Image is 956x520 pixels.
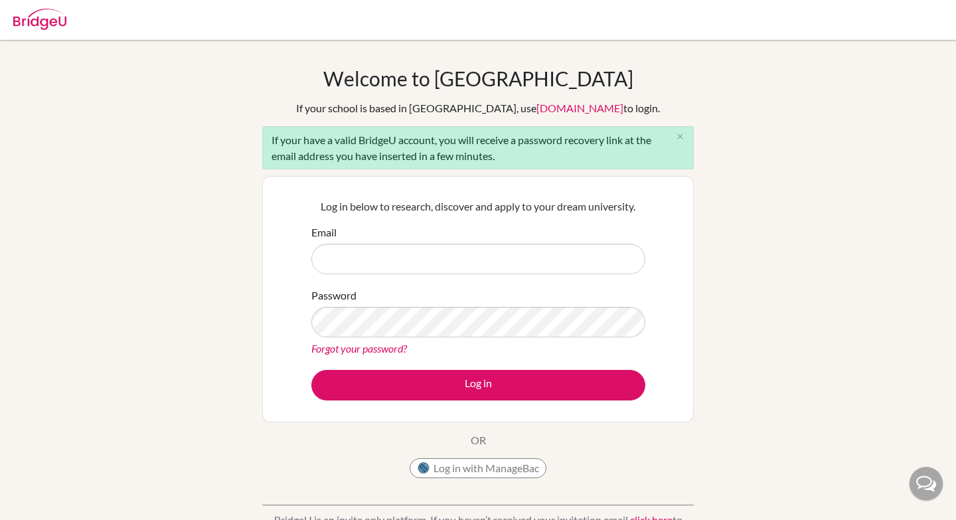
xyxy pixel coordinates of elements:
i: close [675,131,685,141]
button: Close [667,127,693,147]
button: Log in with ManageBac [410,458,546,478]
a: [DOMAIN_NAME] [536,102,623,114]
div: If your school is based in [GEOGRAPHIC_DATA], use to login. [296,100,660,116]
h1: Welcome to [GEOGRAPHIC_DATA] [323,66,633,90]
p: Log in below to research, discover and apply to your dream university. [311,199,645,215]
label: Password [311,288,357,303]
img: Bridge-U [13,9,66,30]
p: OR [471,432,486,448]
label: Email [311,224,337,240]
a: Forgot your password? [311,342,407,355]
button: Log in [311,370,645,400]
div: If your have a valid BridgeU account, you will receive a password recovery link at the email addr... [262,126,694,169]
